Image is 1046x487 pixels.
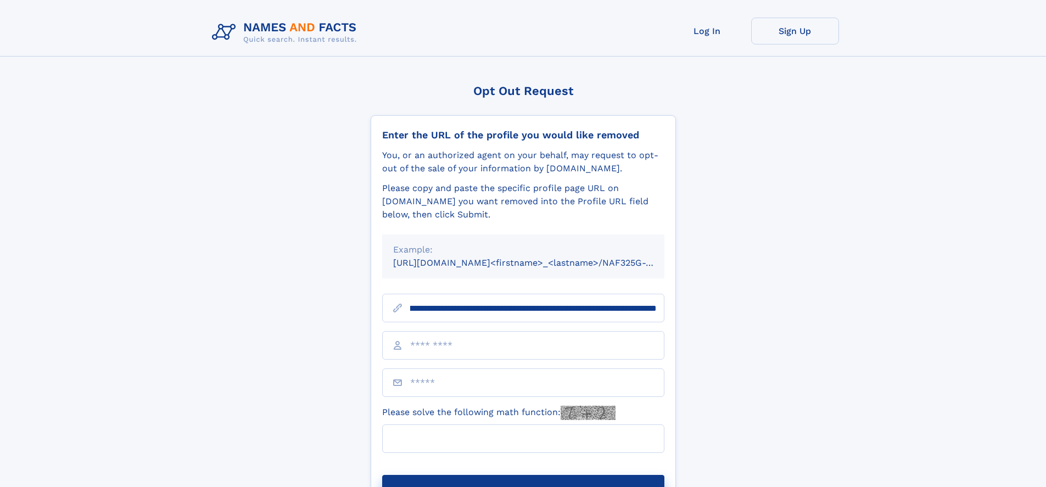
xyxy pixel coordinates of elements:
[393,258,685,268] small: [URL][DOMAIN_NAME]<firstname>_<lastname>/NAF325G-xxxxxxxx
[382,182,664,221] div: Please copy and paste the specific profile page URL on [DOMAIN_NAME] you want removed into the Pr...
[382,129,664,141] div: Enter the URL of the profile you would like removed
[382,149,664,175] div: You, or an authorized agent on your behalf, may request to opt-out of the sale of your informatio...
[371,84,676,98] div: Opt Out Request
[393,243,653,256] div: Example:
[208,18,366,47] img: Logo Names and Facts
[382,406,616,420] label: Please solve the following math function:
[663,18,751,44] a: Log In
[751,18,839,44] a: Sign Up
